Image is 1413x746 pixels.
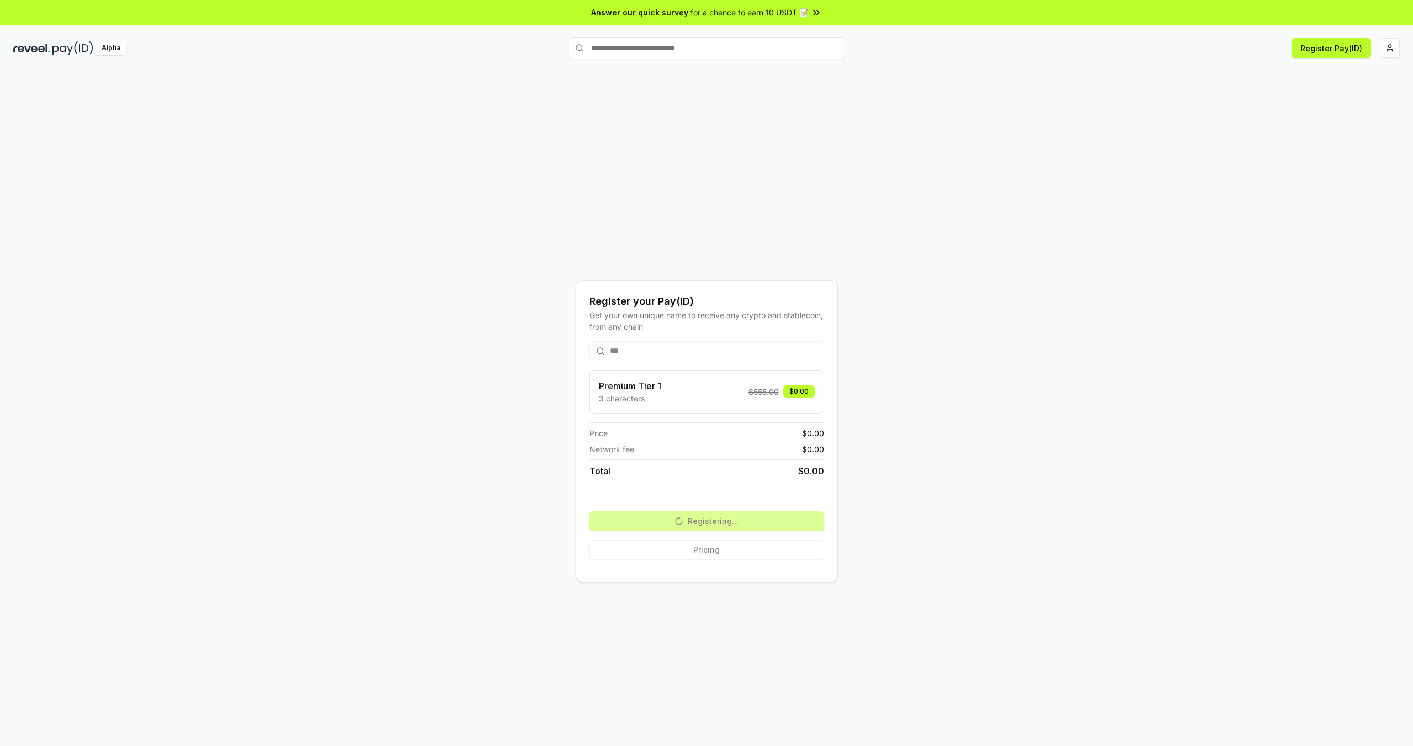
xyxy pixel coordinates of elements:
div: Register your Pay(ID) [589,294,824,309]
span: Price [589,427,608,439]
span: $ 0.00 [802,427,824,439]
p: 3 characters [599,393,661,404]
button: Register Pay(ID) [1292,38,1371,58]
img: pay_id [52,41,93,55]
h3: Premium Tier 1 [599,379,661,393]
span: $ 0.00 [802,443,824,455]
span: Answer our quick survey [591,7,688,18]
span: $ 0.00 [798,464,824,478]
span: Total [589,464,610,478]
span: $ 555.00 [748,386,779,398]
div: Get your own unique name to receive any crypto and stablecoin, from any chain [589,309,824,332]
div: Alpha [95,41,126,55]
span: for a chance to earn 10 USDT 📝 [690,7,809,18]
img: reveel_dark [13,41,50,55]
span: Network fee [589,443,634,455]
div: $0.00 [783,385,815,398]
